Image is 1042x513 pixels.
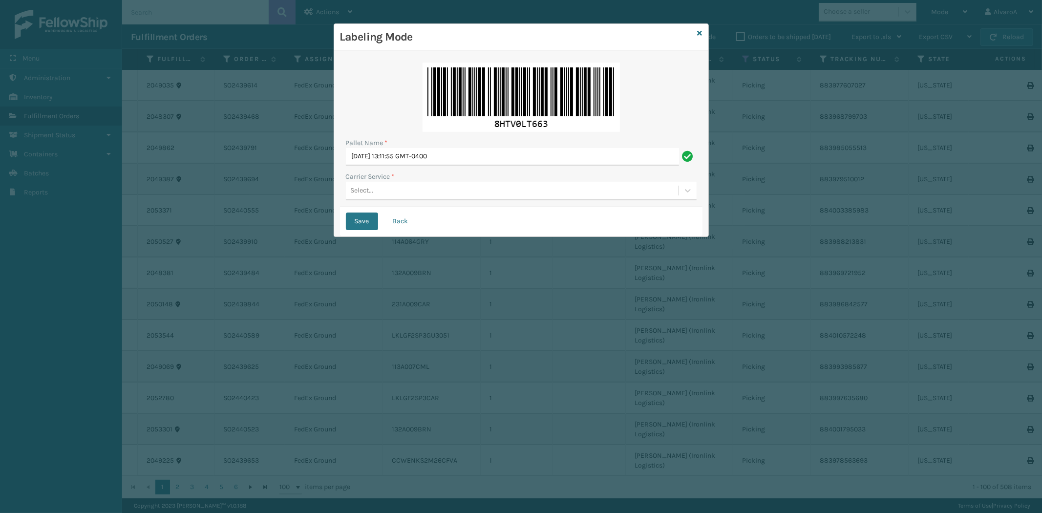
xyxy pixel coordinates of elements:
[423,63,620,132] img: riKdAAAAAElFTkSuQmCC
[384,213,417,230] button: Back
[346,138,388,148] label: Pallet Name
[340,30,694,44] h3: Labeling Mode
[346,213,378,230] button: Save
[346,171,395,182] label: Carrier Service
[351,186,374,196] div: Select...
